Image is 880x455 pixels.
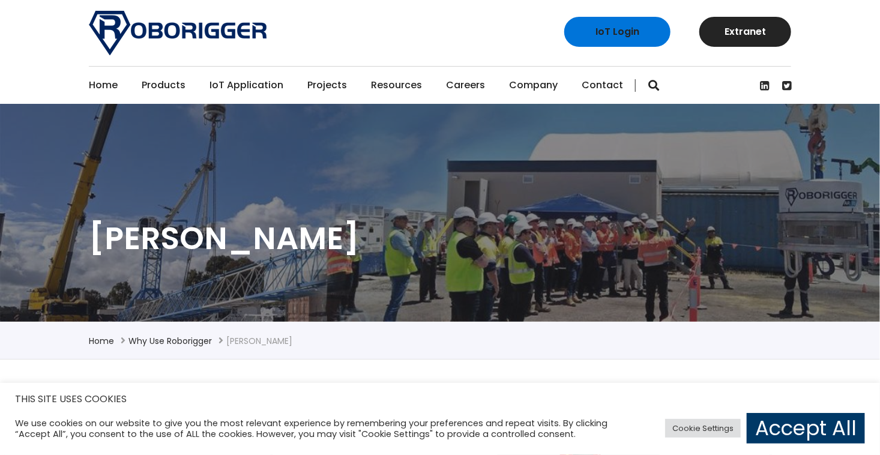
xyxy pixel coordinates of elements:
a: Home [89,67,118,104]
a: Why use Roborigger [128,335,212,347]
div: We use cookies on our website to give you the most relevant experience by remembering your prefer... [15,418,610,439]
h5: THIS SITE USES COOKIES [15,391,865,407]
a: Cookie Settings [665,419,741,438]
a: Products [142,67,185,104]
h1: [PERSON_NAME] [89,218,791,259]
li: [PERSON_NAME] [226,334,292,348]
a: Accept All [747,413,865,444]
a: Careers [446,67,485,104]
a: IoT Application [209,67,283,104]
a: Projects [307,67,347,104]
a: Company [509,67,558,104]
img: Roborigger [89,11,267,55]
a: IoT Login [564,17,671,47]
a: Home [89,335,114,347]
a: Contact [582,67,623,104]
a: Resources [371,67,422,104]
a: Extranet [699,17,791,47]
